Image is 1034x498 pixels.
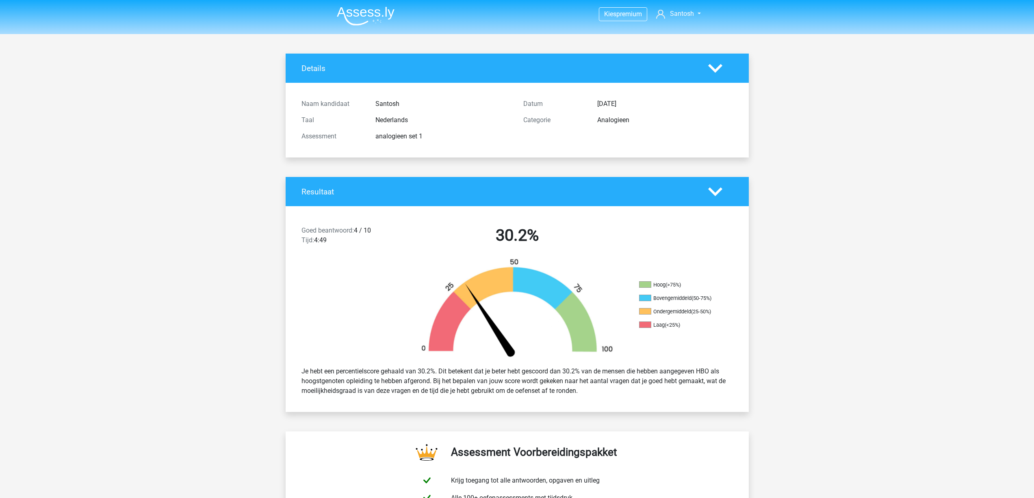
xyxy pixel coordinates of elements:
li: Laag [639,321,720,329]
div: [DATE] [591,99,739,109]
div: Naam kandidaat [295,99,369,109]
a: Santosh [653,9,704,19]
img: Assessly [337,6,395,26]
div: analogieen set 1 [369,132,517,141]
li: Bovengemiddeld [639,295,720,302]
div: Analogieen [591,115,739,125]
h4: Resultaat [301,187,696,196]
div: Taal [295,115,369,125]
img: 30.93b1ff724fb0.png [408,258,627,360]
span: Santosh [670,10,694,17]
span: Goed beantwoord: [301,226,354,234]
div: (25-50%) [691,308,711,315]
div: 4 / 10 4:49 [295,226,406,248]
div: Assessment [295,132,369,141]
div: Nederlands [369,115,517,125]
div: Datum [517,99,591,109]
div: Santosh [369,99,517,109]
span: Kies [604,10,616,18]
div: (<25%) [665,322,680,328]
h2: 30.2% [412,226,622,245]
h4: Details [301,64,696,73]
div: (50-75%) [692,295,711,301]
div: Categorie [517,115,591,125]
li: Ondergemiddeld [639,308,720,315]
li: Hoog [639,281,720,289]
div: (>75%) [665,282,681,288]
a: Kiespremium [599,9,647,19]
span: premium [616,10,642,18]
div: Je hebt een percentielscore gehaald van 30.2%. Dit betekent dat je beter hebt gescoord dan 30.2% ... [295,363,739,399]
span: Tijd: [301,236,314,244]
